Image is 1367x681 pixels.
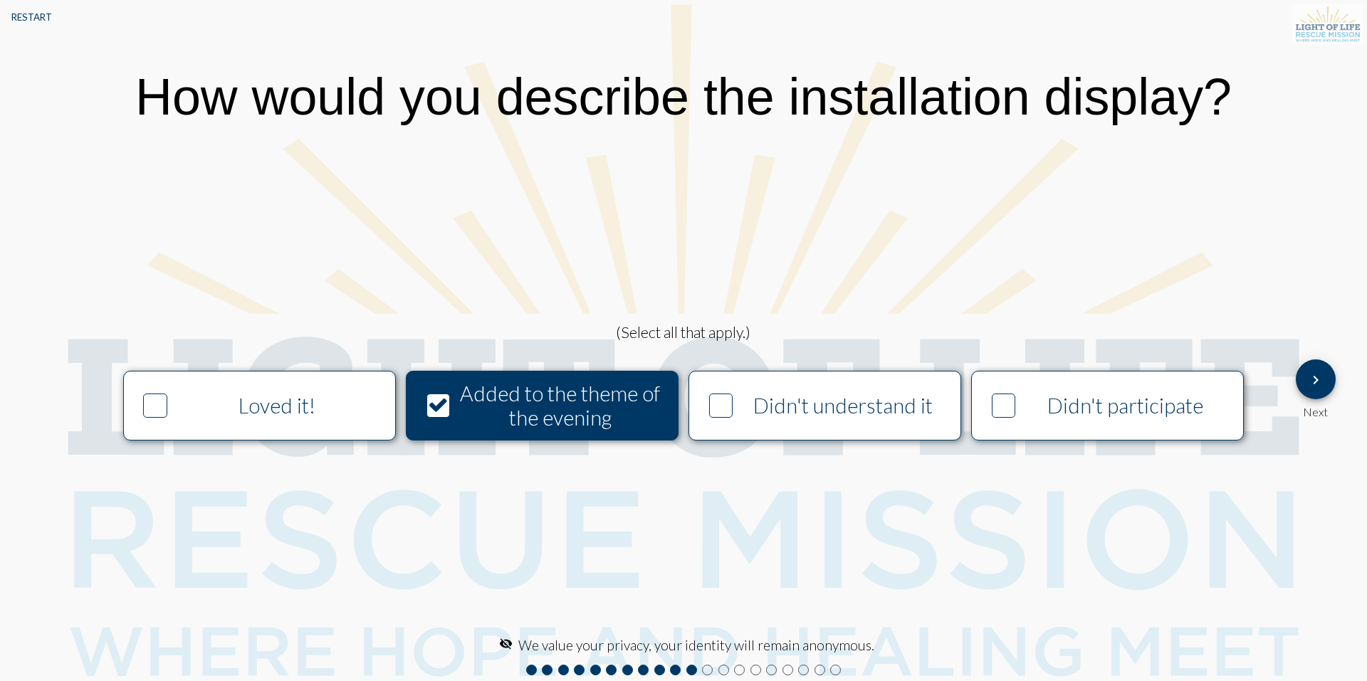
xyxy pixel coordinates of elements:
button: Didn't participate [971,371,1244,441]
button: Added to the theme of the evening [406,371,679,441]
button: Didn't understand it [688,371,961,441]
div: Didn't understand it [738,394,946,418]
button: Next Question [1296,359,1336,399]
div: Loved it! [173,394,381,418]
img: S3sv4husPy3OnmXPJJZdccskll1xyySWXXHLJ5UnyHy6BOXz+iFDiAAAAAElFTkSuQmCC [1292,4,1363,45]
div: Added to the theme of the evening [456,381,664,430]
div: (Select all that apply.) [77,323,1289,342]
div: Next [1296,399,1336,418]
mat-icon: Next Question [1307,371,1324,389]
mat-icon: visibility_off [499,637,513,650]
button: Loved it! [123,371,396,441]
div: Didn't participate [1022,394,1230,418]
span: We value your privacy, your identity will remain anonymous. [518,637,874,653]
div: How would you describe the installation display? [135,68,1232,126]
